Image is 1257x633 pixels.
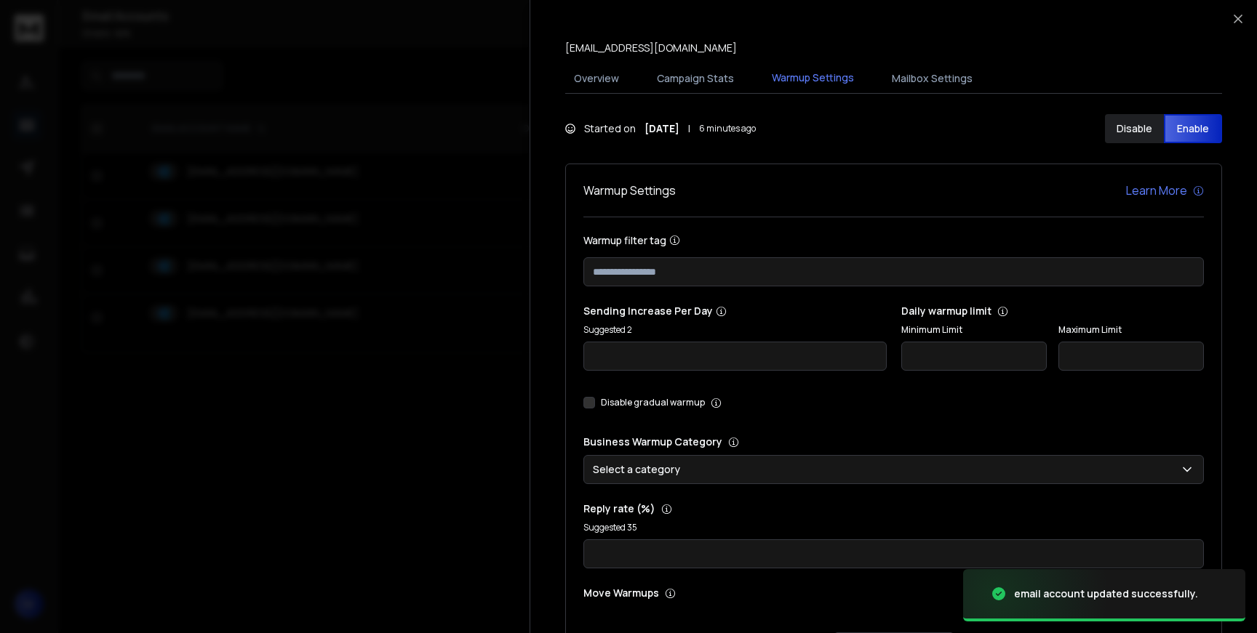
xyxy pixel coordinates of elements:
a: Learn More [1126,182,1204,199]
p: Suggested 35 [583,522,1204,533]
button: Enable [1164,114,1223,143]
p: Business Warmup Category [583,435,1204,449]
label: Maximum Limit [1058,324,1204,336]
button: Warmup Settings [763,62,863,95]
button: Campaign Stats [648,63,743,94]
button: Mailbox Settings [883,63,981,94]
h1: Warmup Settings [583,182,676,199]
div: Started on [565,121,756,136]
button: DisableEnable [1105,114,1222,143]
strong: [DATE] [645,121,679,136]
button: Overview [565,63,628,94]
p: Suggested 2 [583,324,887,336]
span: | [688,121,690,136]
p: [EMAIL_ADDRESS][DOMAIN_NAME] [565,41,737,55]
label: Warmup filter tag [583,235,1204,246]
p: Move Warmups [583,586,890,600]
p: Daily warmup limit [901,304,1205,318]
button: Disable [1105,114,1164,143]
p: Reply rate (%) [583,501,1204,516]
span: 6 minutes ago [699,123,756,134]
label: Disable gradual warmup [601,397,705,408]
p: Sending Increase Per Day [583,304,887,318]
p: Select a category [593,462,686,477]
label: Minimum Limit [901,324,1047,336]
